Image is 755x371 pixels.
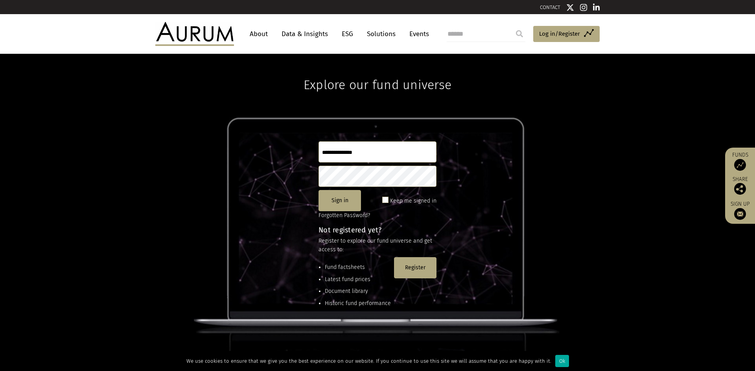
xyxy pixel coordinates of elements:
[533,26,600,42] a: Log in/Register
[512,26,527,42] input: Submit
[566,4,574,11] img: Twitter icon
[729,177,751,195] div: Share
[304,54,451,92] h1: Explore our fund universe
[555,355,569,367] div: Ok
[580,4,587,11] img: Instagram icon
[325,263,391,272] li: Fund factsheets
[405,27,429,41] a: Events
[734,183,746,195] img: Share this post
[325,275,391,284] li: Latest fund prices
[390,196,436,206] label: Keep me signed in
[278,27,332,41] a: Data & Insights
[539,29,580,38] span: Log in/Register
[734,159,746,171] img: Access Funds
[394,257,436,278] button: Register
[319,190,361,211] button: Sign in
[155,22,234,46] img: Aurum
[363,27,400,41] a: Solutions
[729,152,751,171] a: Funds
[593,4,600,11] img: Linkedin icon
[338,27,357,41] a: ESG
[729,201,751,220] a: Sign up
[319,237,436,254] p: Register to explore our fund universe and get access to:
[246,27,272,41] a: About
[325,299,391,308] li: Historic fund performance
[734,208,746,220] img: Sign up to our newsletter
[325,287,391,296] li: Document library
[319,227,436,234] h4: Not registered yet?
[540,4,560,10] a: CONTACT
[319,212,370,219] a: Forgotten Password?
